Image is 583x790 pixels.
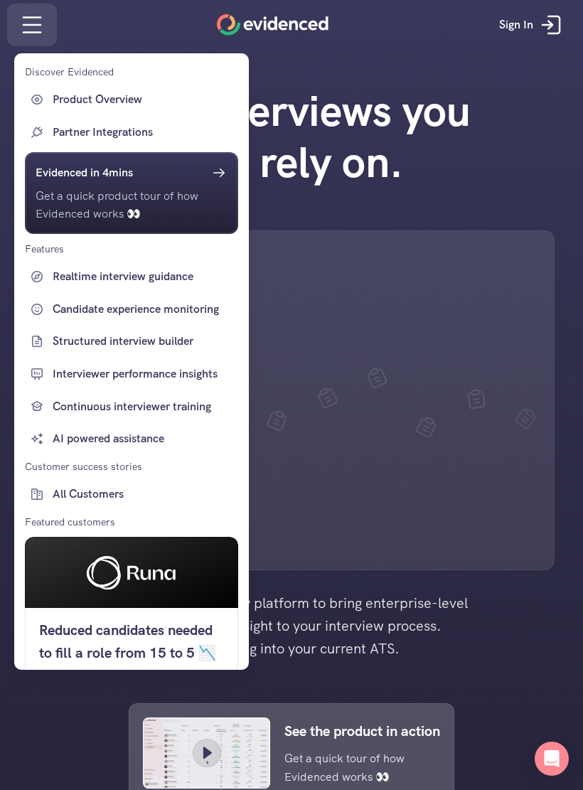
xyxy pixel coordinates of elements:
p: Continuous interviewer training [53,397,235,416]
a: Interviewer performance insights [25,361,238,387]
p: AI powered assistance [53,429,235,448]
a: Partner Integrations [25,119,238,145]
div: Open Intercom Messenger [535,742,569,776]
p: Discover Evidenced [25,64,114,80]
a: Evidenced in 4minsGet a quick product tour of how Evidenced works 👀 [25,152,238,234]
p: Realtime interview guidance [53,267,235,286]
a: Structured interview builder [25,329,238,354]
a: All Customers [25,481,238,507]
p: Product Overview [53,90,235,109]
a: Reduced candidates needed to fill a role from 15 to 5 📉 [25,537,238,675]
p: Featured customers [25,514,115,530]
h6: Evidenced in 4mins [36,164,133,182]
a: AI powered assistance [25,426,238,452]
p: Get a quick product tour of how Evidenced works 👀 [36,187,228,223]
p: Partner Integrations [53,123,235,142]
p: Interviewer performance insights [53,365,235,383]
a: Continuous interviewer training [25,394,238,420]
p: Candidate experience monitoring [53,300,235,319]
p: Features [25,241,64,257]
p: Structured interview builder [53,332,235,351]
p: Customer success stories [25,459,142,474]
a: Realtime interview guidance [25,264,238,289]
a: Product Overview [25,87,238,112]
p: All Customers [53,485,235,503]
h5: Reduced candidates needed to fill a role from 15 to 5 📉 [39,619,224,664]
a: Candidate experience monitoring [25,297,238,322]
